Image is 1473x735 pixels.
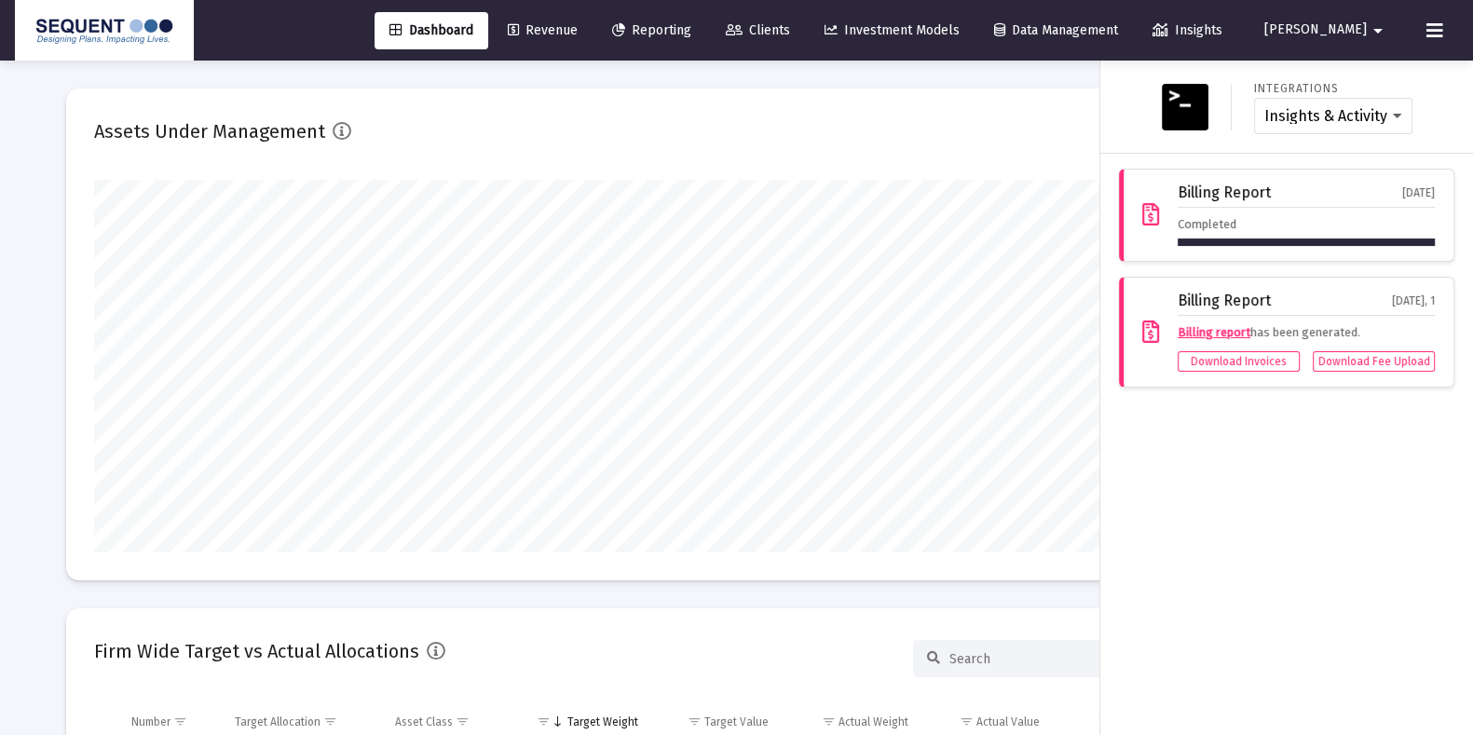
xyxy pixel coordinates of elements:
[825,22,960,38] span: Investment Models
[375,12,488,49] a: Dashboard
[29,12,180,49] img: Dashboard
[1367,12,1389,49] mat-icon: arrow_drop_down
[979,12,1133,49] a: Data Management
[1242,11,1412,48] button: [PERSON_NAME]
[726,22,790,38] span: Clients
[810,12,975,49] a: Investment Models
[597,12,706,49] a: Reporting
[1264,22,1367,38] span: [PERSON_NAME]
[508,22,578,38] span: Revenue
[1152,22,1222,38] span: Insights
[493,12,593,49] a: Revenue
[711,12,805,49] a: Clients
[389,22,473,38] span: Dashboard
[994,22,1118,38] span: Data Management
[1138,12,1237,49] a: Insights
[612,22,691,38] span: Reporting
